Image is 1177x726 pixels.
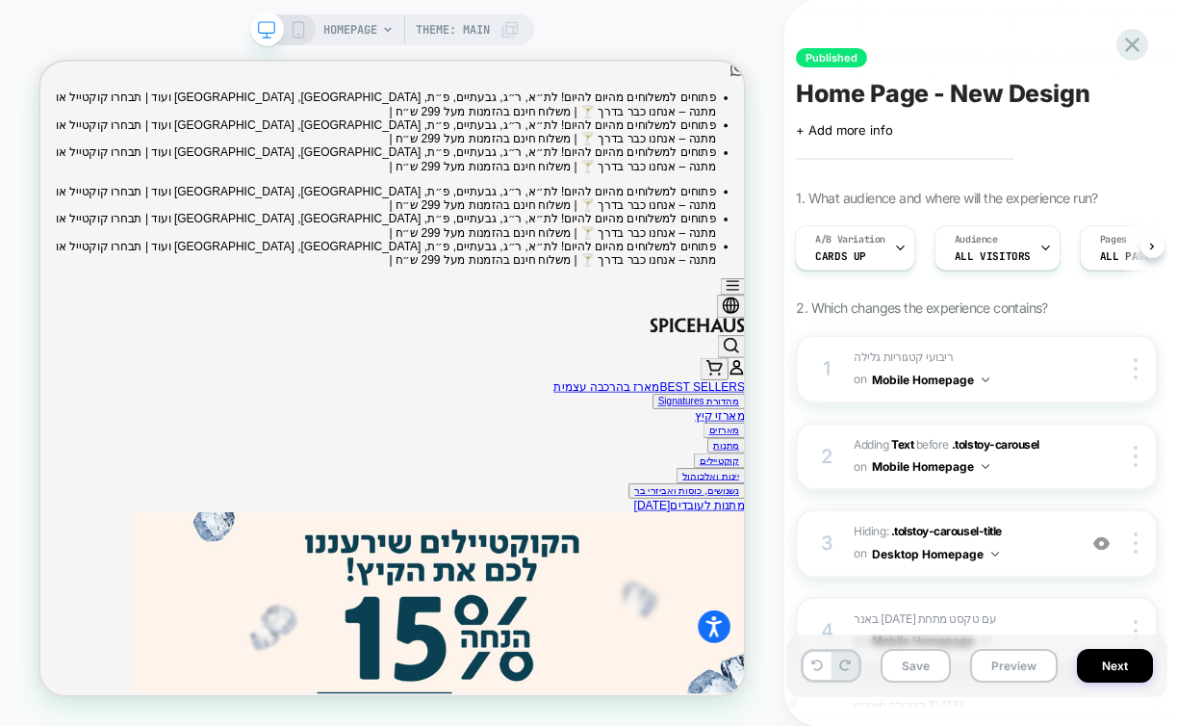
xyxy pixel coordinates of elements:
img: down arrow [982,464,989,469]
a: מתנות [897,505,932,519]
span: on [854,369,866,390]
span: .tolstoy-carousel-title [891,524,1002,538]
button: Save [881,649,951,683]
img: close [1134,358,1138,379]
a: מארזים [891,484,932,499]
span: HOMEPAGE [323,14,377,45]
span: All Visitors [955,249,1031,263]
button: מהדורת Signatures [816,443,939,463]
button: נשנושים, כוסות ואביזרי בר [784,562,939,583]
button: Mobile Homepage [872,454,989,479]
button: יינות ואלכוהול [848,542,939,562]
span: 1. What audience and where will the experience run? [796,190,1097,206]
span: BEFORE [916,437,949,452]
button: Mobile Homepage [872,629,989,653]
span: + Add more info [796,122,892,138]
span: Cards up [815,249,866,263]
div: 3 [817,526,836,560]
img: close [1134,446,1138,467]
span: on [854,456,866,478]
span: on [854,543,866,564]
button: Preview [970,649,1058,683]
a: [DATE] [791,583,839,600]
span: Pages [1100,233,1127,246]
span: on [854,631,866,652]
span: ALL PAGES [1100,249,1157,263]
button: מתנות [889,502,939,522]
a: יינות ואלכוהול [856,545,932,559]
button: Next [1077,649,1153,683]
span: ריבועי קטגוריות גלילה [854,350,953,364]
a: קוקטיילים [879,525,932,539]
a: מהדורת Signatures [824,446,932,460]
button: מארזים [883,481,939,502]
span: Hiding : [854,521,1066,566]
a: BEST SELLERS [826,426,939,442]
span: 2. Which changes the experience contains? [796,299,1047,316]
img: crossed eye [1093,535,1110,552]
span: Adding [854,437,913,452]
span: Published [796,48,867,67]
a: מארזי קיץ [873,464,939,480]
a: מתנות לעובדים [840,583,939,600]
div: 4 [817,613,836,648]
button: Desktop Homepage [872,542,999,566]
div: 1 [817,351,836,386]
a: מארז בהרכבה עצמית [684,426,826,442]
img: down arrow [991,552,999,557]
span: Theme: MAIN [416,14,490,45]
div: 2 [817,439,836,474]
img: close [1134,532,1138,554]
img: down arrow [982,377,989,382]
a: נשנושים, כוסות ואביזרי בר [792,565,932,580]
span: Audience [955,233,998,246]
span: באנר [DATE] עם טקסט מתחת [854,611,996,626]
button: Menu [907,289,939,311]
button: Cart [880,395,917,425]
span: Home Page - New Design [796,79,1090,108]
button: קוקטיילים [871,522,939,542]
img: close [1134,620,1138,641]
button: Mobile Homepage [872,368,989,392]
span: A/B Variation [815,233,885,246]
span: .tolstoy-carousel [952,437,1039,452]
b: Text [891,437,913,452]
